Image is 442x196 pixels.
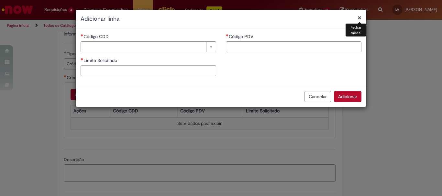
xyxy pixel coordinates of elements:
span: Necessários - Código CDD [83,34,110,39]
button: Adicionar [334,91,361,102]
button: Fechar modal [358,14,361,21]
span: Necessários [81,34,83,36]
span: Limite Solicitado [83,57,118,63]
h2: Adicionar linha [81,15,361,23]
a: Limpar campo Código CDD [81,41,216,52]
input: Código PDV [226,41,361,52]
div: Fechar modal [346,24,366,36]
button: Cancelar [304,91,331,102]
span: Necessários [81,58,83,60]
span: Código PDV [229,34,255,39]
span: Necessários [226,34,229,36]
input: Limite Solicitado [81,65,216,76]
